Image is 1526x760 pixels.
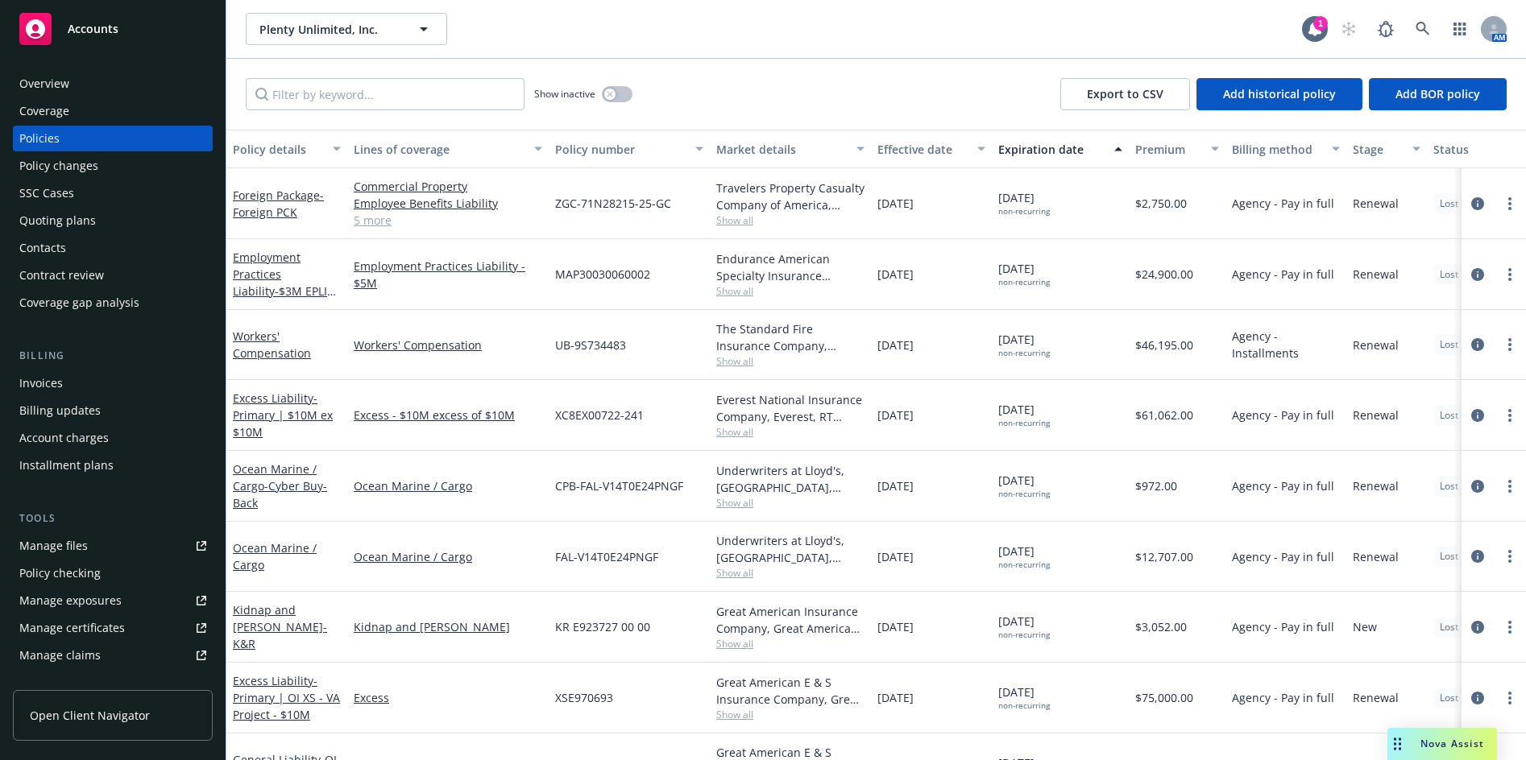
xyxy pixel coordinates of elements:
[716,284,865,298] span: Show all
[1395,86,1480,101] span: Add BOR policy
[1440,267,1480,282] span: Lost BOR
[716,354,865,368] span: Show all
[354,141,525,158] div: Lines of coverage
[1196,78,1362,110] button: Add historical policy
[19,126,60,151] div: Policies
[233,390,333,440] span: - Primary | $10M ex $10M
[233,673,340,722] span: - Primary | OI XS - VA Project - $10M
[998,348,1050,358] div: non-recurring
[1353,337,1399,353] span: Renewal
[13,588,213,613] span: Manage exposures
[716,250,865,284] div: Endurance American Specialty Insurance Company, Sompo International, RT Specialty Insurance Servi...
[998,277,1050,287] div: non-recurring
[1232,618,1334,635] span: Agency - Pay in full
[1369,78,1507,110] button: Add BOR policy
[246,13,447,45] button: Plenty Unlimited, Inc.
[13,670,213,696] a: Manage BORs
[19,370,63,396] div: Invoices
[1135,266,1193,283] span: $24,900.00
[1135,141,1201,158] div: Premium
[877,548,914,565] span: [DATE]
[13,71,213,97] a: Overview
[1468,406,1487,425] a: circleInformation
[1387,728,1497,760] button: Nova Assist
[259,21,399,38] span: Plenty Unlimited, Inc.
[877,141,968,158] div: Effective date
[13,348,213,364] div: Billing
[233,188,324,220] a: Foreign Package
[716,566,865,580] span: Show all
[1353,548,1399,565] span: Renewal
[19,452,114,478] div: Installment plans
[998,401,1050,428] span: [DATE]
[549,130,710,168] button: Policy number
[233,602,327,651] a: Kidnap and [PERSON_NAME]
[354,618,542,635] a: Kidnap and [PERSON_NAME]
[992,130,1129,168] button: Expiration date
[246,78,525,110] input: Filter by keyword...
[1232,548,1334,565] span: Agency - Pay in full
[13,425,213,451] a: Account charges
[233,188,324,220] span: - Foreign PCK
[1135,548,1193,565] span: $12,707.00
[233,673,340,722] a: Excess Liability
[1468,617,1487,637] a: circleInformation
[555,618,650,635] span: KR E923727 00 00
[716,213,865,227] span: Show all
[1087,86,1163,101] span: Export to CSV
[1468,265,1487,284] a: circleInformation
[233,478,327,510] span: - Cyber Buy-Back
[871,130,992,168] button: Effective date
[1468,194,1487,213] a: circleInformation
[354,407,542,423] a: Excess - $10M excess of $10M
[1444,13,1476,45] a: Switch app
[716,180,865,213] div: Travelers Property Casualty Company of America, Travelers Insurance
[998,630,1050,640] div: non-recurring
[13,533,213,559] a: Manage files
[1500,617,1520,637] a: more
[13,510,213,527] div: Tools
[1353,266,1399,283] span: Renewal
[716,462,865,496] div: Underwriters at Lloyd's, [GEOGRAPHIC_DATA], [PERSON_NAME] of [GEOGRAPHIC_DATA], [PERSON_NAME] Cargo
[233,461,327,510] a: Ocean Marine / Cargo
[998,189,1050,217] span: [DATE]
[877,689,914,706] span: [DATE]
[19,670,95,696] div: Manage BORs
[1500,194,1520,213] a: more
[1223,86,1336,101] span: Add historical policy
[1353,407,1399,423] span: Renewal
[233,328,311,361] a: Workers' Compensation
[354,689,542,706] a: Excess
[1500,477,1520,496] a: more
[998,560,1050,570] div: non-recurring
[1333,13,1365,45] a: Start snowing
[1135,337,1193,353] span: $46,195.00
[1468,477,1487,496] a: circleInformation
[19,262,104,288] div: Contract review
[1500,335,1520,354] a: more
[1313,16,1328,31] div: 1
[226,130,347,168] button: Policy details
[354,195,542,212] a: Employee Benefits Liability
[1232,266,1334,283] span: Agency - Pay in full
[1440,337,1480,352] span: Lost BOR
[13,262,213,288] a: Contract review
[13,615,213,641] a: Manage certificates
[1135,195,1187,212] span: $2,750.00
[1420,737,1484,750] span: Nova Assist
[1440,408,1480,423] span: Lost BOR
[1135,618,1187,635] span: $3,052.00
[354,477,542,494] a: Ocean Marine / Cargo
[998,700,1050,711] div: non-recurring
[1346,130,1427,168] button: Stage
[233,283,336,316] span: - $3M EPLI Limit
[998,613,1050,640] span: [DATE]
[1500,547,1520,566] a: more
[19,398,101,423] div: Billing updates
[13,6,213,52] a: Accounts
[13,208,213,233] a: Quoting plans
[354,548,542,565] a: Ocean Marine / Cargo
[998,489,1050,499] div: non-recurring
[877,477,914,494] span: [DATE]
[1129,130,1225,168] button: Premium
